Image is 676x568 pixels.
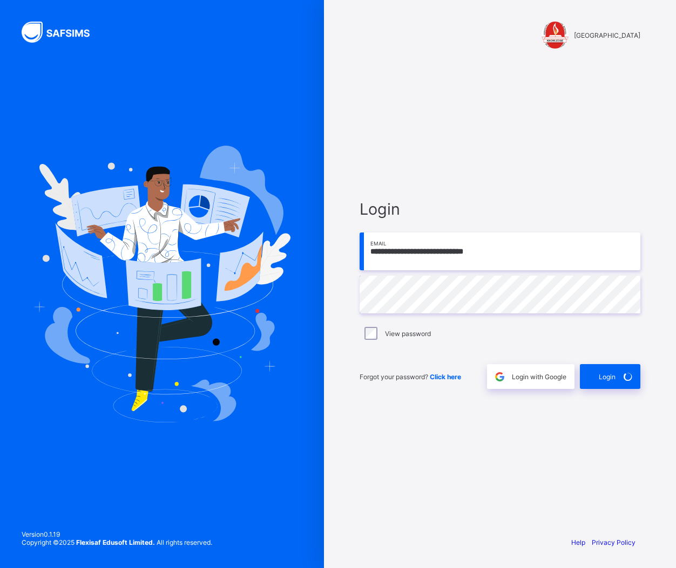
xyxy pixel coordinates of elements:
a: Click here [430,373,461,381]
span: Login [599,373,616,381]
img: google.396cfc9801f0270233282035f929180a.svg [494,371,506,383]
a: Help [571,538,585,546]
span: [GEOGRAPHIC_DATA] [574,31,640,39]
img: SAFSIMS Logo [22,22,103,43]
label: View password [385,330,431,338]
span: Version 0.1.19 [22,530,212,538]
strong: Flexisaf Edusoft Limited. [76,538,155,546]
span: Copyright © 2025 All rights reserved. [22,538,212,546]
span: Login [360,200,640,218]
a: Privacy Policy [592,538,636,546]
img: Hero Image [33,146,290,422]
span: Forgot your password? [360,373,461,381]
span: Login with Google [512,373,566,381]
